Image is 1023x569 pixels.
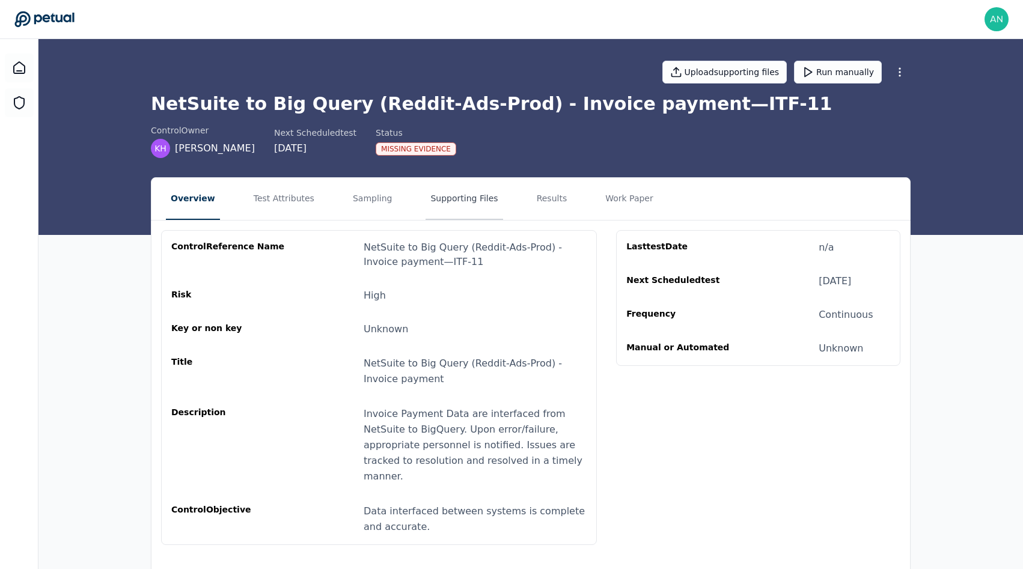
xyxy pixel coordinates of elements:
button: Run manually [794,61,882,84]
div: control Reference Name [171,240,287,269]
img: andrew+reddit@petual.ai [985,7,1009,31]
div: NetSuite to Big Query (Reddit-Ads-Prod) - Invoice payment — ITF-11 [364,240,587,269]
span: NetSuite to Big Query (Reddit-Ads-Prod) - Invoice payment [364,358,562,385]
div: Invoice Payment Data are interfaced from NetSuite to BigQuery. Upon error/failure, appropriate pe... [364,406,587,484]
button: Sampling [348,178,397,220]
div: Last test Date [626,240,742,255]
div: Data interfaced between systems is complete and accurate. [364,504,587,535]
button: Test Attributes [249,178,319,220]
div: Frequency [626,308,742,322]
div: Status [376,127,456,139]
a: Dashboard [5,53,34,82]
div: Key or non key [171,322,287,336]
nav: Tabs [151,178,910,220]
div: Continuous [819,308,873,322]
button: Overview [166,178,220,220]
div: High [364,288,386,303]
span: [PERSON_NAME] [175,141,255,156]
div: control Objective [171,504,287,535]
div: Title [171,356,287,387]
a: Go to Dashboard [14,11,75,28]
div: Description [171,406,287,484]
h1: NetSuite to Big Query (Reddit-Ads-Prod) - Invoice payment — ITF-11 [151,93,911,115]
div: [DATE] [274,141,356,156]
div: Manual or Automated [626,341,742,356]
div: n/a [819,240,834,255]
button: More Options [889,61,911,83]
button: Uploadsupporting files [662,61,787,84]
span: KH [154,142,166,154]
div: Risk [171,288,287,303]
div: Unknown [819,341,863,356]
a: SOC [5,88,34,117]
div: Next Scheduled test [274,127,356,139]
div: control Owner [151,124,255,136]
div: Unknown [364,322,408,336]
div: Next Scheduled test [626,274,742,288]
button: Work Paper [600,178,658,220]
div: Missing Evidence [376,142,456,156]
button: Results [532,178,572,220]
button: Supporting Files [426,178,502,220]
div: [DATE] [819,274,851,288]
